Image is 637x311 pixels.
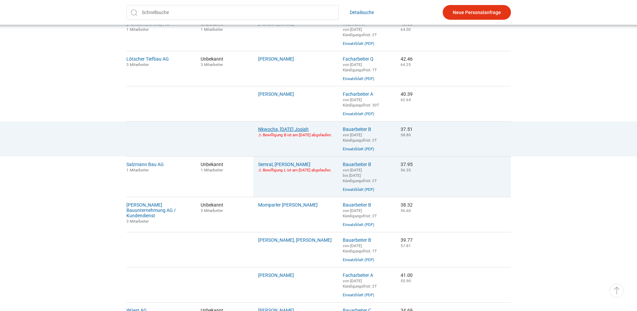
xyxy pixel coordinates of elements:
[401,237,413,243] nobr: 39.77
[343,56,374,62] a: Facharbeiter Q
[401,168,411,172] small: 56.35
[401,56,413,62] nobr: 42.46
[401,202,413,208] nobr: 38.32
[343,208,377,218] small: von [DATE] Kündigungsfrist: 2T
[401,279,411,283] small: 55.90
[126,162,164,167] a: Salzmann Bau AG
[343,168,377,183] small: von [DATE] bis [DATE] Kündigungsfrist: 2T
[343,187,374,192] a: Einsatzblatt (PDF)
[343,257,374,262] a: Einsatzblatt (PDF)
[350,5,374,20] a: Detailsuche
[201,27,223,32] small: 1 Mitarbeiter
[343,293,374,297] a: Einsatzblatt (PDF)
[343,62,377,72] small: von [DATE] Kündigungsfrist: 7T
[258,91,294,97] a: [PERSON_NAME]
[201,21,248,32] span: Unbekannt
[258,168,331,172] font: ⚠ Bewilligung L ist am [DATE] abgelaufen.
[201,202,248,213] span: Unbekannt
[126,5,339,20] input: Schnellsuche
[343,27,377,37] small: von [DATE] Kündigungsfrist: 2T
[343,91,373,97] a: Facharbeiter A
[126,27,149,32] small: 1 Mitarbeiter
[126,202,176,218] a: [PERSON_NAME] Bauunternehmung AG / Kundendienst
[201,62,223,67] small: 3 Mitarbeiter
[201,162,248,172] span: Unbekannt
[343,41,374,46] a: Einsatzblatt (PDF)
[343,111,374,116] a: Einsatzblatt (PDF)
[201,56,248,67] span: Unbekannt
[343,243,377,253] small: von [DATE] Kündigungsfrist: 7T
[201,168,223,172] small: 1 Mitarbeiter
[401,273,413,278] nobr: 41.00
[126,62,149,67] small: 3 Mitarbeiter
[258,133,332,137] font: ⚠ Bewilligung B ist am [DATE] abgelaufen.
[401,127,413,132] nobr: 37.51
[401,62,411,67] small: 64.25
[343,279,377,289] small: von [DATE] Kündigungsfrist: 2T
[343,133,377,143] small: von [DATE] Kündigungsfrist: 2T
[610,284,624,298] a: ▵ Nach oben
[343,273,373,278] a: Facharbeiter A
[343,97,379,107] small: von [DATE] Kündigungsfrist: 30T
[258,273,294,278] a: [PERSON_NAME]
[126,56,169,62] a: Lötscher Tiefbau AG
[343,162,371,167] a: Bauarbeiter B
[401,243,411,248] small: 57.81
[258,202,318,208] a: Momparler [PERSON_NAME]
[343,237,371,243] a: Bauarbeiter B
[258,56,294,62] a: [PERSON_NAME]
[258,237,332,243] a: [PERSON_NAME], [PERSON_NAME]
[126,168,149,172] small: 1 Mitarbeiter
[343,127,371,132] a: Bauarbeiter B
[343,222,374,227] a: Einsatzblatt (PDF)
[343,147,374,151] a: Einsatzblatt (PDF)
[343,202,371,208] a: Bauarbeiter B
[401,162,413,167] nobr: 37.95
[401,208,411,213] small: 56.60
[401,27,411,32] small: 64.00
[201,208,223,213] small: 3 Mitarbeiter
[258,127,309,132] a: Nkwocha, [DATE] Josiah
[401,91,413,97] nobr: 40.39
[343,76,374,81] a: Einsatzblatt (PDF)
[443,5,511,20] a: Neue Personalanfrage
[126,219,149,224] small: 3 Mitarbeiter
[258,162,310,167] a: Semral, [PERSON_NAME]
[401,97,411,102] small: 62.64
[401,133,411,137] small: 58.80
